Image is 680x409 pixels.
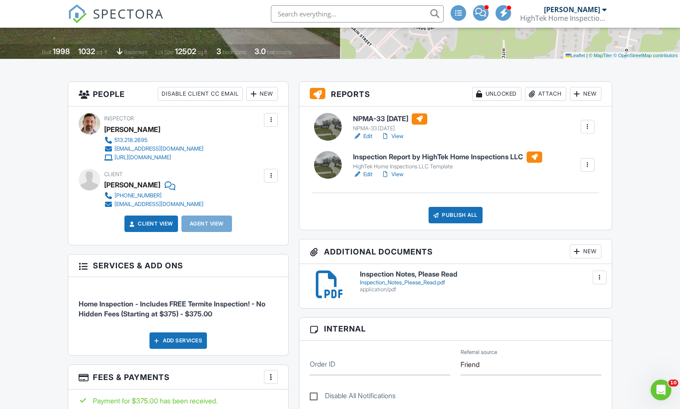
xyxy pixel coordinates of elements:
span: Client [104,171,123,177]
span: | [586,53,588,58]
h3: Internal [299,318,612,340]
a: Edit [353,170,372,179]
span: Home Inspection - Includes FREE Termite Inspection! - No Hidden Fees (Starting at $375) - $375.00 [79,300,265,318]
div: New [246,87,278,101]
a: Leaflet [566,53,585,58]
div: application/pdf [360,286,601,293]
div: [PERSON_NAME] [104,123,160,136]
span: basement [124,49,147,55]
a: NPMA-33 [DATE] NPMA-33 [DATE] [353,113,427,132]
div: New [570,245,601,258]
a: [PHONE_NUMBER] [104,191,203,200]
a: [EMAIL_ADDRESS][DOMAIN_NAME] [104,200,203,209]
span: sq.ft. [197,49,208,55]
a: Inspection Report by HighTek Home Inspections LLC HighTek Home Inspections LLC Template [353,151,542,171]
h3: People [68,82,288,106]
span: bathrooms [267,49,292,55]
label: Referral source [461,348,497,356]
div: [PHONE_NUMBER] [114,192,162,199]
li: Service: Home Inspection - Includes FREE Termite Inspection! - No Hidden Fees (Starting at $375) [79,283,278,325]
div: New [570,87,601,101]
input: Search everything... [271,5,444,23]
h3: Additional Documents [299,239,612,264]
div: [URL][DOMAIN_NAME] [114,154,171,161]
div: Attach [525,87,566,101]
iframe: Intercom live chat [651,380,671,400]
h6: Inspection Notes, Please Read [360,271,601,278]
div: Payment for $375.00 has been received. [79,396,278,406]
a: 513.218.2695 [104,136,203,145]
a: © OpenStreetMap contributors [613,53,678,58]
a: Client View [127,219,173,228]
a: Edit [353,132,372,141]
span: Built [42,49,51,55]
span: bedrooms [222,49,246,55]
div: Inspection_Notes_Please_Read.pdf [360,279,601,286]
a: © MapTiler [589,53,612,58]
div: 1032 [78,47,95,56]
div: Add Services [149,332,207,349]
span: sq. ft. [96,49,108,55]
a: [URL][DOMAIN_NAME] [104,153,203,162]
div: HighTek Home Inspections LLC Template [353,163,542,170]
div: Unlocked [472,87,521,101]
div: [PERSON_NAME] [544,5,600,14]
span: SPECTORA [93,4,164,23]
h3: Reports [299,82,612,106]
div: Publish All [429,207,483,223]
h6: NPMA-33 [DATE] [353,113,427,125]
img: The Best Home Inspection Software - Spectora [68,4,87,23]
a: SPECTORA [68,12,164,30]
label: Disable All Notifications [310,392,396,403]
a: View [381,132,404,141]
div: [EMAIL_ADDRESS][DOMAIN_NAME] [114,145,203,152]
span: Lot Size [156,49,174,55]
div: 1998 [53,47,70,56]
div: NPMA-33 [DATE] [353,125,427,132]
div: 513.218.2695 [114,137,147,144]
div: [EMAIL_ADDRESS][DOMAIN_NAME] [114,201,203,208]
label: Order ID [310,359,335,369]
a: Inspection Notes, Please Read Inspection_Notes_Please_Read.pdf application/pdf [360,271,601,293]
h3: Fees & Payments [68,365,288,390]
span: Inspector [104,115,134,122]
div: 12502 [175,47,196,56]
div: [PERSON_NAME] [104,178,160,191]
h3: Services & Add ons [68,254,288,277]
div: HighTek Home Inspections, LLC [520,14,607,23]
div: Disable Client CC Email [158,87,243,101]
span: 10 [668,380,678,386]
a: View [381,170,404,179]
h6: Inspection Report by HighTek Home Inspections LLC [353,151,542,163]
div: 3 [216,47,221,56]
div: 3.0 [254,47,266,56]
a: [EMAIL_ADDRESS][DOMAIN_NAME] [104,145,203,153]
